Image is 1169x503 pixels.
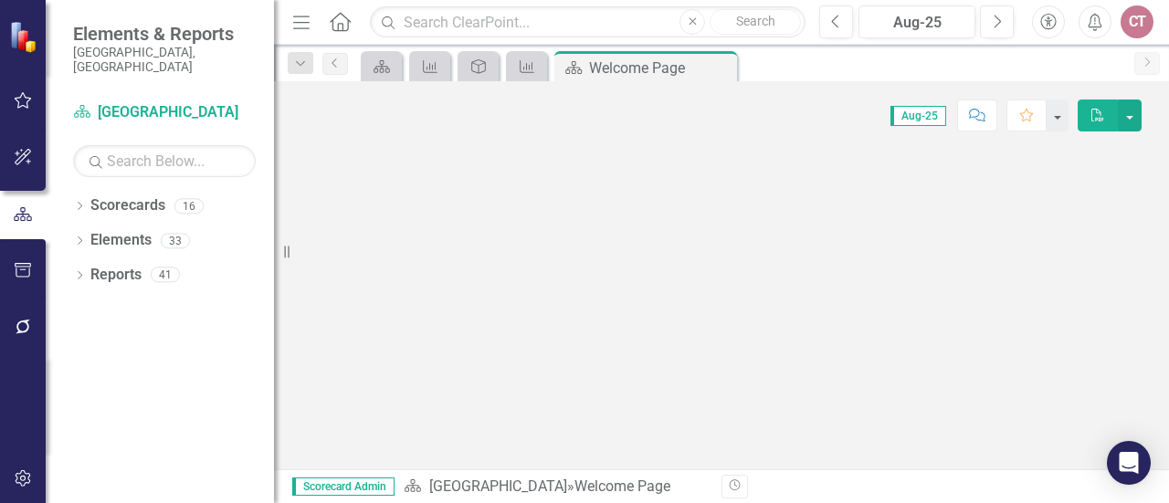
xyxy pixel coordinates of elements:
div: » [404,477,708,498]
span: Elements & Reports [73,23,256,45]
input: Search ClearPoint... [370,6,806,38]
div: Welcome Page [589,57,732,79]
button: Search [710,9,801,35]
a: [GEOGRAPHIC_DATA] [73,102,256,123]
input: Search Below... [73,145,256,177]
a: Elements [90,230,152,251]
small: [GEOGRAPHIC_DATA], [GEOGRAPHIC_DATA] [73,45,256,75]
div: 16 [174,198,204,214]
a: Scorecards [90,195,165,216]
span: Search [736,14,775,28]
div: Open Intercom Messenger [1107,441,1151,485]
a: Reports [90,265,142,286]
div: 33 [161,233,190,248]
img: ClearPoint Strategy [9,21,41,53]
div: 41 [151,267,180,283]
a: [GEOGRAPHIC_DATA] [429,477,567,495]
span: Aug-25 [890,106,946,126]
button: Aug-25 [858,5,975,38]
div: Welcome Page [574,477,670,495]
div: Aug-25 [865,12,969,34]
button: CT [1121,5,1153,38]
span: Scorecard Admin [292,477,395,496]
